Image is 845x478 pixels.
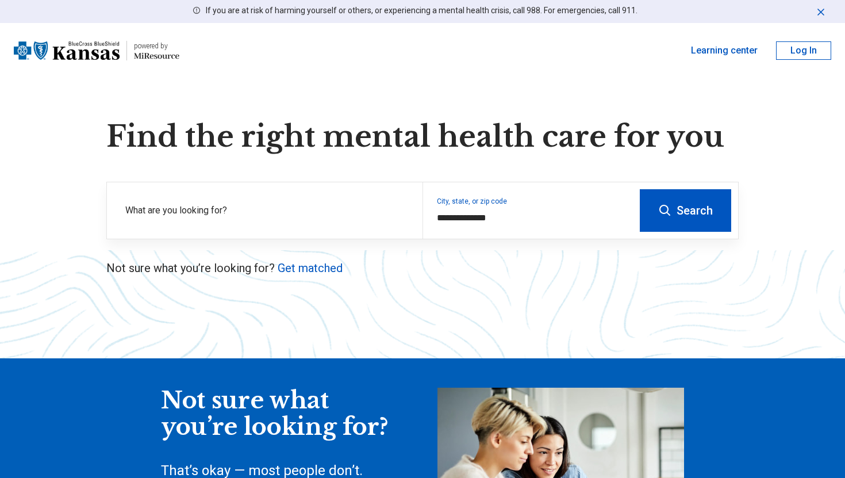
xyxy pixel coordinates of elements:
p: Not sure what you’re looking for? [106,260,739,276]
button: Dismiss [815,5,827,18]
img: Blue Cross Blue Shield Kansas [14,37,120,64]
p: If you are at risk of harming yourself or others, or experiencing a mental health crisis, call 98... [206,5,637,17]
div: powered by [134,41,179,51]
button: Log In [776,41,831,60]
div: Not sure what you’re looking for? [161,388,391,440]
a: Blue Cross Blue Shield Kansaspowered by [14,37,179,64]
button: Search [640,189,731,232]
label: What are you looking for? [125,204,409,217]
a: Get matched [278,261,343,275]
h1: Find the right mental health care for you [106,120,739,154]
a: Learning center [691,44,758,58]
